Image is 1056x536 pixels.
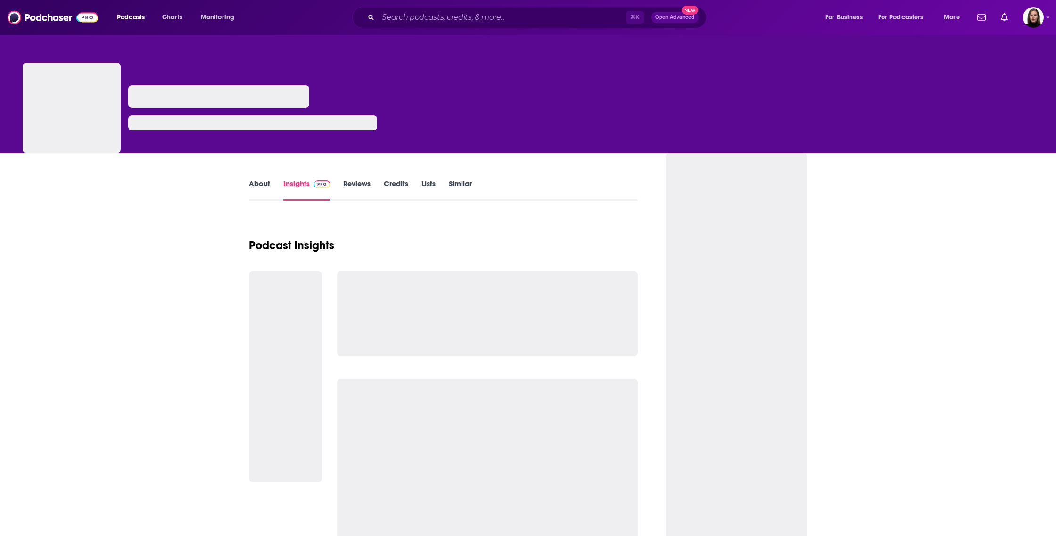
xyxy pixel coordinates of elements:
[343,179,371,201] a: Reviews
[313,180,330,188] img: Podchaser Pro
[1023,7,1044,28] button: Show profile menu
[1023,7,1044,28] span: Logged in as BevCat3
[110,10,157,25] button: open menu
[655,15,694,20] span: Open Advanced
[117,11,145,24] span: Podcasts
[361,7,716,28] div: Search podcasts, credits, & more...
[384,179,408,201] a: Credits
[682,6,699,15] span: New
[651,12,699,23] button: Open AdvancedNew
[973,9,990,25] a: Show notifications dropdown
[194,10,247,25] button: open menu
[819,10,874,25] button: open menu
[8,8,98,26] img: Podchaser - Follow, Share and Rate Podcasts
[937,10,972,25] button: open menu
[249,179,270,201] a: About
[283,179,330,201] a: InsightsPodchaser Pro
[1023,7,1044,28] img: User Profile
[162,11,182,24] span: Charts
[201,11,234,24] span: Monitoring
[878,11,924,24] span: For Podcasters
[421,179,436,201] a: Lists
[997,9,1012,25] a: Show notifications dropdown
[872,10,937,25] button: open menu
[378,10,626,25] input: Search podcasts, credits, & more...
[249,238,334,252] h1: Podcast Insights
[449,179,472,201] a: Similar
[944,11,960,24] span: More
[825,11,863,24] span: For Business
[626,11,643,24] span: ⌘ K
[156,10,188,25] a: Charts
